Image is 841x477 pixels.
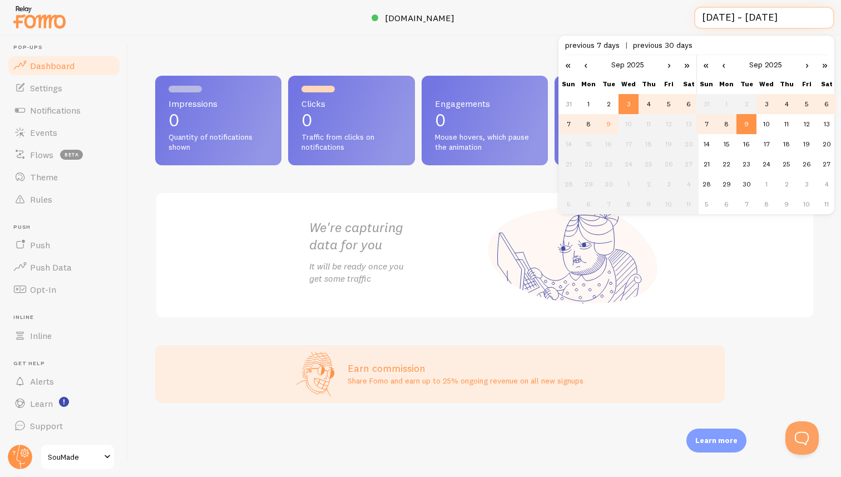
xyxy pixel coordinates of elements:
span: Push [13,224,121,231]
td: 29/09/2025 [578,174,598,194]
span: previous 7 days [565,40,633,50]
td: 28/09/2025 [696,174,716,194]
td: 20/09/2025 [817,134,837,154]
td: 06/10/2025 [578,194,598,214]
span: Dashboard [30,60,75,71]
span: Clicks [301,99,401,108]
td: 22/09/2025 [716,154,736,174]
span: SouMade [48,450,101,464]
a: Theme [7,166,121,188]
td: 25/09/2025 [639,154,659,174]
td: 01/10/2025 [619,174,639,194]
td: 27/09/2025 [817,154,837,174]
a: 2025 [627,60,644,70]
td: 08/09/2025 [716,114,736,134]
td: 23/09/2025 [598,154,619,174]
td: 19/09/2025 [659,134,679,154]
p: Learn more [695,435,738,446]
a: Rules [7,188,121,210]
a: « [558,55,577,74]
span: Support [30,420,63,431]
a: Flows beta [7,144,121,166]
a: Push Data [7,256,121,278]
td: 04/09/2025 [639,94,659,114]
td: 15/09/2025 [578,134,598,154]
td: 07/09/2025 [558,114,578,134]
a: ‹ [715,55,732,74]
td: 15/09/2025 [716,134,736,154]
td: 12/09/2025 [797,114,817,134]
span: Impressions [169,99,268,108]
th: Fri [797,74,817,94]
td: 21/09/2025 [558,154,578,174]
div: Learn more [686,429,746,453]
td: 25/09/2025 [776,154,797,174]
span: Opt-In [30,284,56,295]
th: Wed [619,74,639,94]
td: 11/09/2025 [776,114,797,134]
td: 03/09/2025 [756,94,776,114]
span: previous 30 days [633,40,692,50]
td: 29/09/2025 [716,174,736,194]
td: 11/10/2025 [679,194,699,214]
td: 11/10/2025 [817,194,837,214]
th: Sat [679,74,699,94]
span: Learn [30,398,53,409]
td: 05/09/2025 [659,94,679,114]
td: 03/10/2025 [797,174,817,194]
th: Sun [696,74,716,94]
th: Sun [558,74,578,94]
td: 16/09/2025 [736,134,756,154]
td: 02/10/2025 [639,174,659,194]
td: 18/09/2025 [776,134,797,154]
a: Push [7,234,121,256]
span: Inline [13,314,121,321]
th: Thu [776,74,797,94]
span: Pop-ups [13,44,121,51]
td: 01/10/2025 [756,174,776,194]
a: Learn [7,392,121,415]
a: Opt-In [7,278,121,301]
span: Events [30,127,57,138]
td: 06/10/2025 [716,194,736,214]
td: 22/09/2025 [578,154,598,174]
td: 10/09/2025 [756,114,776,134]
td: 14/09/2025 [558,134,578,154]
p: 0 [301,111,401,129]
td: 11/09/2025 [639,114,659,134]
td: 17/09/2025 [756,134,776,154]
a: « [696,55,715,74]
td: 04/10/2025 [679,174,699,194]
a: › [799,55,815,74]
a: 2025 [765,60,782,70]
td: 30/09/2025 [598,174,619,194]
td: 01/09/2025 [716,94,736,114]
td: 31/08/2025 [696,94,716,114]
svg: <p>Watch New Feature Tutorials!</p> [59,397,69,407]
td: 21/09/2025 [696,154,716,174]
td: 09/10/2025 [776,194,797,214]
td: 31/08/2025 [558,94,578,114]
th: Sat [817,74,837,94]
span: Mouse hovers, which pause the animation [435,132,535,152]
td: 02/09/2025 [598,94,619,114]
td: 08/10/2025 [619,194,639,214]
td: 24/09/2025 [756,154,776,174]
a: Inline [7,324,121,347]
a: › [661,55,677,74]
p: It will be ready once you get some traffic [309,260,485,286]
th: Thu [639,74,659,94]
span: Settings [30,82,62,94]
th: Wed [756,74,776,94]
a: » [815,55,834,74]
a: Settings [7,77,121,99]
span: Get Help [13,360,121,367]
td: 12/09/2025 [659,114,679,134]
span: Notifications [30,105,81,116]
a: Support [7,415,121,437]
span: Flows [30,149,53,160]
td: 02/09/2025 [736,94,756,114]
td: 10/10/2025 [797,194,817,214]
span: Quantity of notifications shown [169,132,268,152]
td: 07/10/2025 [736,194,756,214]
